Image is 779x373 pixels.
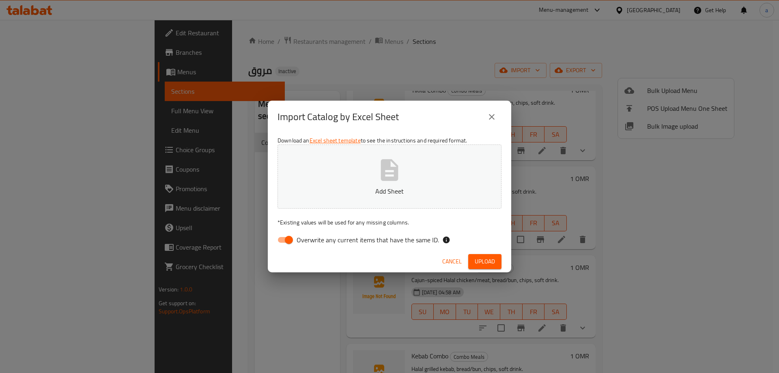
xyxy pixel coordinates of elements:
[278,110,399,123] h2: Import Catalog by Excel Sheet
[310,135,361,146] a: Excel sheet template
[442,236,450,244] svg: If the overwrite option isn't selected, then the items that match an existing ID will be ignored ...
[475,257,495,267] span: Upload
[442,257,462,267] span: Cancel
[278,218,501,226] p: Existing values will be used for any missing columns.
[482,107,501,127] button: close
[278,144,501,209] button: Add Sheet
[290,186,489,196] p: Add Sheet
[439,254,465,269] button: Cancel
[268,133,511,251] div: Download an to see the instructions and required format.
[297,235,439,245] span: Overwrite any current items that have the same ID.
[468,254,501,269] button: Upload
